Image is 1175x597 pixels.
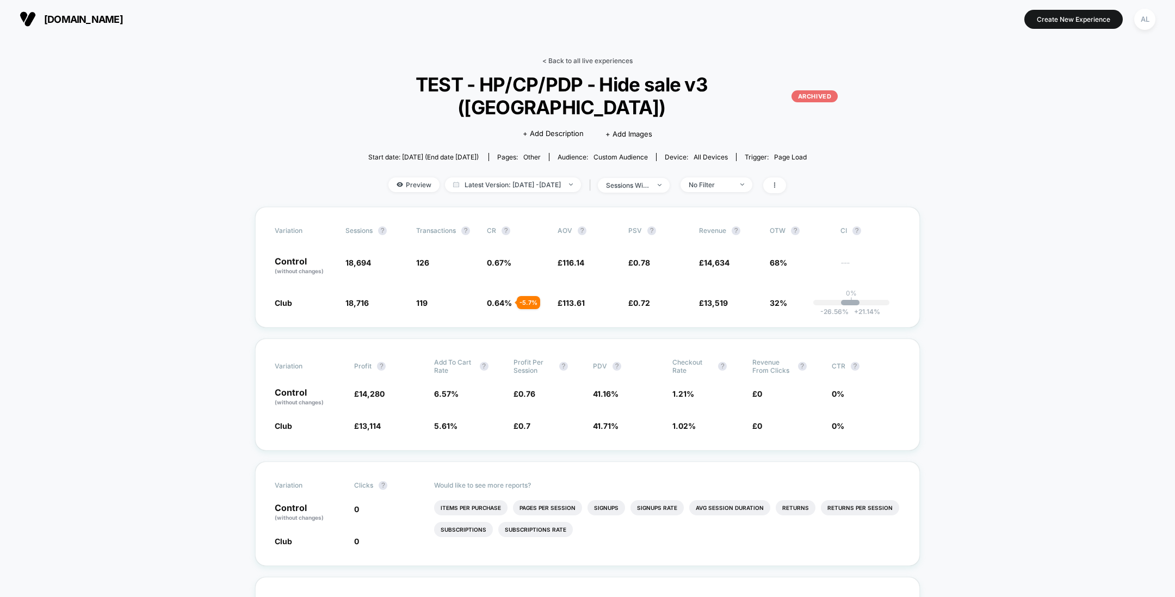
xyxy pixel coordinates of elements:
[791,90,838,102] p: ARCHIVED
[354,481,373,489] span: Clicks
[752,421,762,430] span: £
[821,500,899,515] li: Returns Per Session
[497,153,541,161] div: Pages:
[275,503,343,522] p: Control
[487,258,511,267] span: 0.67 %
[378,226,387,235] button: ?
[275,298,292,307] span: Club
[606,181,650,189] div: sessions with impression
[275,537,292,546] span: Club
[502,226,510,235] button: ?
[354,421,381,430] span: £
[605,130,652,138] span: + Add Images
[542,57,633,65] a: < Back to all live experiences
[832,362,845,370] span: CTR
[514,389,535,398] span: £
[740,183,744,186] img: end
[514,421,530,430] span: £
[630,500,684,515] li: Signups Rate
[275,257,335,275] p: Control
[434,421,457,430] span: 5.61 %
[633,258,650,267] span: 0.78
[770,258,787,267] span: 68%
[732,226,740,235] button: ?
[689,181,732,189] div: No Filter
[850,297,852,305] p: |
[798,362,807,371] button: ?
[757,421,762,430] span: 0
[275,226,335,235] span: Variation
[672,421,696,430] span: 1.02 %
[770,298,787,307] span: 32%
[275,358,335,374] span: Variation
[562,258,584,267] span: 116.14
[558,258,584,267] span: £
[658,184,661,186] img: end
[518,389,535,398] span: 0.76
[480,362,488,371] button: ?
[416,226,456,235] span: Transactions
[416,258,429,267] span: 126
[16,10,126,28] button: [DOMAIN_NAME]
[434,500,508,515] li: Items Per Purchase
[354,362,372,370] span: Profit
[593,421,619,430] span: 41.71 %
[434,389,459,398] span: 6.57 %
[704,298,728,307] span: 13,519
[434,481,901,489] p: Would like to see more reports?
[587,500,625,515] li: Signups
[633,298,650,307] span: 0.72
[1024,10,1123,29] button: Create New Experience
[774,153,807,161] span: Page Load
[275,514,324,521] span: (without changes)
[558,226,572,235] span: AOV
[586,177,598,193] span: |
[453,182,459,187] img: calendar
[275,481,335,490] span: Variation
[593,389,619,398] span: 41.16 %
[820,307,849,316] span: -26.56 %
[345,298,369,307] span: 18,716
[569,183,573,186] img: end
[518,421,530,430] span: 0.7
[20,11,36,27] img: Visually logo
[558,153,648,161] div: Audience:
[44,14,123,25] span: [DOMAIN_NAME]
[514,358,554,374] span: Profit Per Session
[354,504,359,514] span: 0
[752,389,762,398] span: £
[770,226,830,235] span: OTW
[656,153,736,161] span: Device:
[832,421,844,430] span: 0 %
[498,522,573,537] li: Subscriptions Rate
[832,389,844,398] span: 0 %
[345,258,371,267] span: 18,694
[377,362,386,371] button: ?
[849,307,880,316] span: 21.14 %
[416,298,428,307] span: 119
[354,537,359,546] span: 0
[461,226,470,235] button: ?
[359,421,381,430] span: 13,114
[523,128,584,139] span: + Add Description
[275,399,324,405] span: (without changes)
[593,362,607,370] span: PDV
[379,481,387,490] button: ?
[840,260,900,275] span: ---
[578,226,586,235] button: ?
[513,500,582,515] li: Pages Per Session
[672,358,713,374] span: Checkout Rate
[354,389,385,398] span: £
[523,153,541,161] span: other
[517,296,540,309] div: - 5.7 %
[628,226,642,235] span: PSV
[852,226,861,235] button: ?
[718,362,727,371] button: ?
[388,177,440,192] span: Preview
[699,226,726,235] span: Revenue
[345,226,373,235] span: Sessions
[840,226,900,235] span: CI
[628,258,650,267] span: £
[487,298,512,307] span: 0.64 %
[1134,9,1155,30] div: AL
